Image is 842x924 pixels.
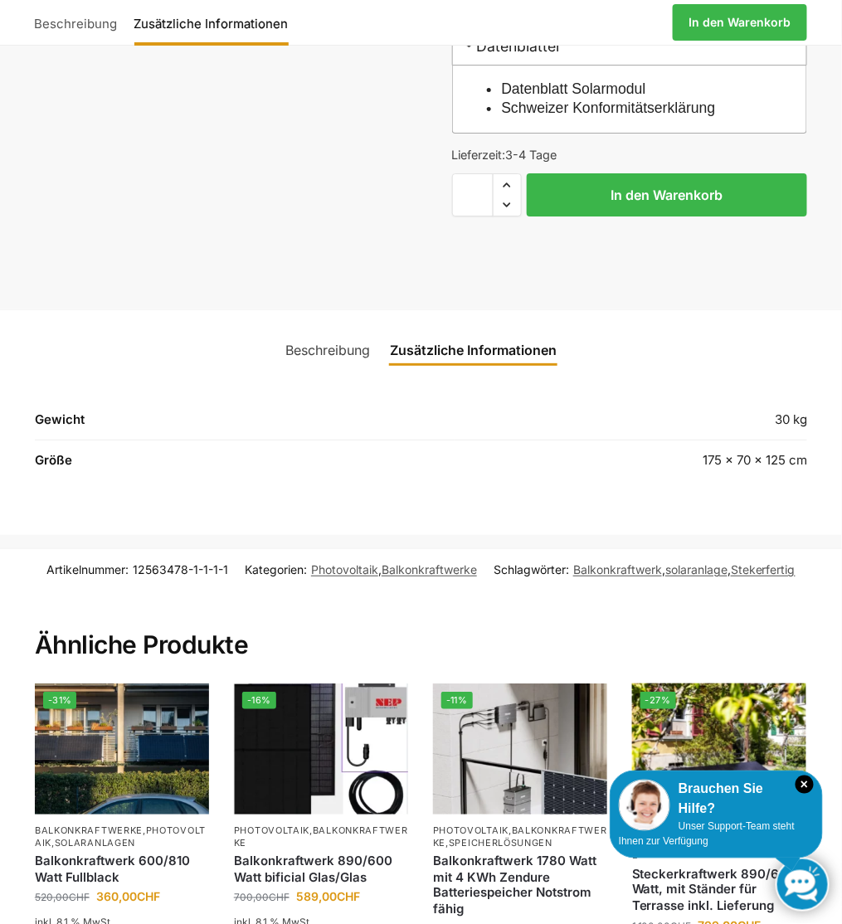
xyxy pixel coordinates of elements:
img: Zendure-solar-flow-Batteriespeicher für Balkonkraftwerke [433,683,607,815]
a: Solaranlagen [55,837,135,849]
a: Zusätzliche Informationen [380,330,567,370]
a: Datenblatt Solarmodul [501,80,645,97]
a: Photovoltaik [35,824,206,849]
table: Produktdetails [35,410,807,480]
a: Balkonkraftwerke [382,562,477,576]
img: Steckerkraftwerk 890/600 Watt, mit Ständer für Terrasse inkl. Lieferung [632,683,806,815]
a: Balkonkraftwerk [573,562,662,576]
a: In den Warenkorb [673,4,808,41]
img: 2 Balkonkraftwerke [35,683,209,815]
td: 30 kg [455,410,807,440]
p: , , [35,824,209,850]
span: Unser Support-Team steht Ihnen zur Verfügung [619,821,795,848]
span: Lieferzeit: [452,148,557,162]
bdi: 520,00 [35,892,90,904]
a: Steckerkraftwerk 890/600 Watt, mit Ständer für Terrasse inkl. Lieferung [632,866,806,915]
a: Balkonkraftwerk 890/600 Watt bificial Glas/Glas [234,853,408,885]
a: Stekerfertig [731,562,796,576]
a: Photovoltaik [311,562,378,576]
a: Balkonkraftwerk 1780 Watt mit 4 KWh Zendure Batteriespeicher Notstrom fähig [433,853,607,917]
i: Schließen [796,776,814,794]
a: Schweizer Konformitätserklärung [501,100,715,116]
a: Balkonkraftwerke [433,824,607,849]
span: CHF [269,892,290,904]
th: Größe [35,440,455,480]
a: -27%Steckerkraftwerk 890/600 Watt, mit Ständer für Terrasse inkl. Lieferung [632,683,806,815]
span: CHF [337,890,360,904]
span: Increase quantity [494,174,521,196]
a: -16%Bificiales Hochleistungsmodul [234,683,408,815]
img: Bificiales Hochleistungsmodul [234,683,408,815]
span: Artikelnummer: [46,561,228,578]
a: Beschreibung [275,330,380,370]
bdi: 700,00 [234,892,290,904]
button: In den Warenkorb [527,173,807,216]
th: Gewicht [35,410,455,440]
div: Brauchen Sie Hilfe? [619,780,814,819]
bdi: 360,00 [96,890,160,904]
a: Photovoltaik [433,824,509,836]
a: Balkonkraftwerke [234,824,408,849]
span: 3-4 Tage [506,148,557,162]
span: Kategorien: , [245,561,477,578]
td: 175 × 70 × 125 cm [455,440,807,480]
input: Produktmenge [452,173,494,216]
a: Beschreibung [35,2,126,42]
p: , , [433,824,607,850]
a: -31%2 Balkonkraftwerke [35,683,209,815]
img: Customer service [619,780,670,831]
a: -11%Zendure-solar-flow-Batteriespeicher für Balkonkraftwerke [433,683,607,815]
a: Balkonkraftwerk 600/810 Watt Fullblack [35,853,209,885]
a: Photovoltaik [234,824,309,836]
a: Balkonkraftwerke [35,824,143,836]
h2: Ähnliche Produkte [35,590,807,661]
span: Schlagwörter: , , [494,561,796,578]
a: solaranlage [665,562,728,576]
h3: Datenblätter [452,28,807,66]
a: Speicherlösungen [449,837,552,849]
span: CHF [69,892,90,904]
bdi: 589,00 [296,890,360,904]
span: CHF [137,890,160,904]
a: Zusätzliche Informationen [126,2,297,42]
span: Reduce quantity [494,194,521,216]
iframe: Sicherer Rahmen für schnelle Bezahlvorgänge [449,226,810,273]
p: , [234,824,408,850]
span: 12563478-1-1-1-1 [133,562,228,576]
